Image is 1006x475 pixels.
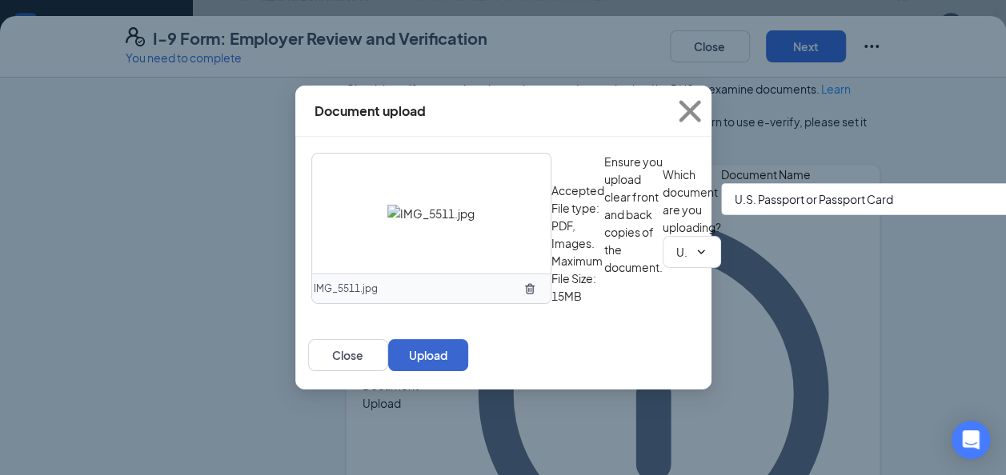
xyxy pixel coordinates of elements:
[387,205,475,222] img: IMG_5511.jpg
[315,102,426,120] div: Document upload
[604,153,663,305] span: Ensure you upload clear front and back copies of the document.
[314,281,378,297] span: IMG_5511.jpg
[308,339,388,371] button: Close
[668,86,711,137] button: Close
[668,90,711,133] svg: Cross
[523,282,536,295] svg: TrashOutline
[695,245,707,258] svg: ChevronDown
[663,166,721,236] span: Which document are you uploading?
[676,243,688,261] input: Select document type
[551,182,604,305] span: Accepted File type: PDF, Images. Maximum File Size: 15MB
[517,276,543,301] button: TrashOutline
[952,421,990,459] div: Open Intercom Messenger
[388,339,468,371] button: Upload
